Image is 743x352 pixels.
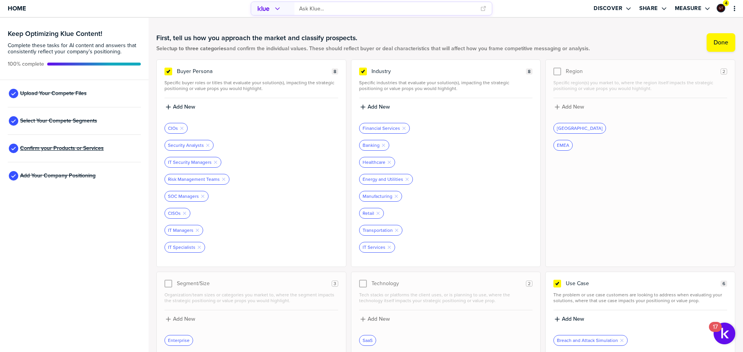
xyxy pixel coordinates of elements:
[359,103,533,111] button: Add New
[381,143,386,148] button: Remove Tag
[714,323,735,344] button: Open Resource Center, 17 new notifications
[164,315,338,323] button: Add New
[387,160,392,165] button: Remove Tag
[562,316,584,323] label: Add New
[182,211,187,216] button: Remove Tag
[620,338,624,343] button: Remove Tag
[639,5,658,12] label: Share
[394,194,399,199] button: Remove Tag
[359,80,533,92] span: Specific industries that evaluate your solution(s), impacting the strategic positioning or value ...
[164,292,338,304] span: Organization/team sizes or categories you market to, where the segment impacts the strategic posi...
[180,126,184,131] button: Remove Tag
[716,3,726,13] a: Edit Profile
[8,43,141,55] span: Complete these tasks for AI content and answers that consistently reflect your company’s position...
[717,5,724,12] img: ee1355cada6433fc92aa15fbfe4afd43-sml.png
[205,143,210,148] button: Remove Tag
[553,103,727,111] button: Add New
[156,33,590,43] h1: First, tell us how you approach the market and classify prospects.
[334,281,336,287] span: 3
[707,33,735,52] button: Done
[20,173,96,179] span: Add Your Company Positioning
[173,316,195,323] label: Add New
[387,245,392,250] button: Remove Tag
[528,281,531,287] span: 2
[402,126,406,131] button: Remove Tag
[221,177,226,182] button: Remove Tag
[359,292,533,304] span: Tech stacks or platforms the client uses, or is planning to use, where the technology itself impa...
[156,46,590,52] span: Select and confirm the individual values. These should reflect buyer or deal characteristics that...
[177,281,210,287] span: Segment/Size
[714,39,728,46] label: Done
[566,281,589,287] span: Use Case
[368,104,390,111] label: Add New
[594,5,622,12] label: Discover
[8,61,44,67] span: Active
[717,4,725,12] div: Graham Tutti
[675,5,702,12] label: Measure
[528,69,531,75] span: 8
[713,327,718,337] div: 17
[8,5,26,12] span: Home
[368,316,390,323] label: Add New
[164,80,338,92] span: Specific buyer roles or titles that evaluate your solution(s), impacting the strategic positionin...
[722,281,725,287] span: 6
[200,194,205,199] button: Remove Tag
[299,2,476,15] input: Ask Klue...
[553,292,727,304] span: The problem or use case customers are looking to address when evaluating your solutions, where th...
[164,103,338,111] button: Add New
[371,68,391,75] span: Industry
[725,0,728,6] span: 4
[405,177,409,182] button: Remove Tag
[20,118,97,124] span: Select Your Compete Segments
[371,281,399,287] span: Technology
[562,104,584,111] label: Add New
[394,228,399,233] button: Remove Tag
[213,160,218,165] button: Remove Tag
[195,228,200,233] button: Remove Tag
[359,315,533,323] button: Add New
[722,69,725,75] span: 2
[8,30,141,37] h3: Keep Optimizing Klue Content!
[173,104,195,111] label: Add New
[334,69,336,75] span: 8
[197,245,202,250] button: Remove Tag
[566,68,583,75] span: Region
[553,315,727,323] button: Add New
[20,145,104,151] span: Confirm your Products or Services
[553,80,727,92] span: Specific region(s) you market to, where the region itself impacts the strategic positioning or va...
[171,44,226,53] strong: up to three categories
[376,211,380,216] button: Remove Tag
[177,68,212,75] span: Buyer Persona
[20,90,87,97] span: Upload Your Compete Files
